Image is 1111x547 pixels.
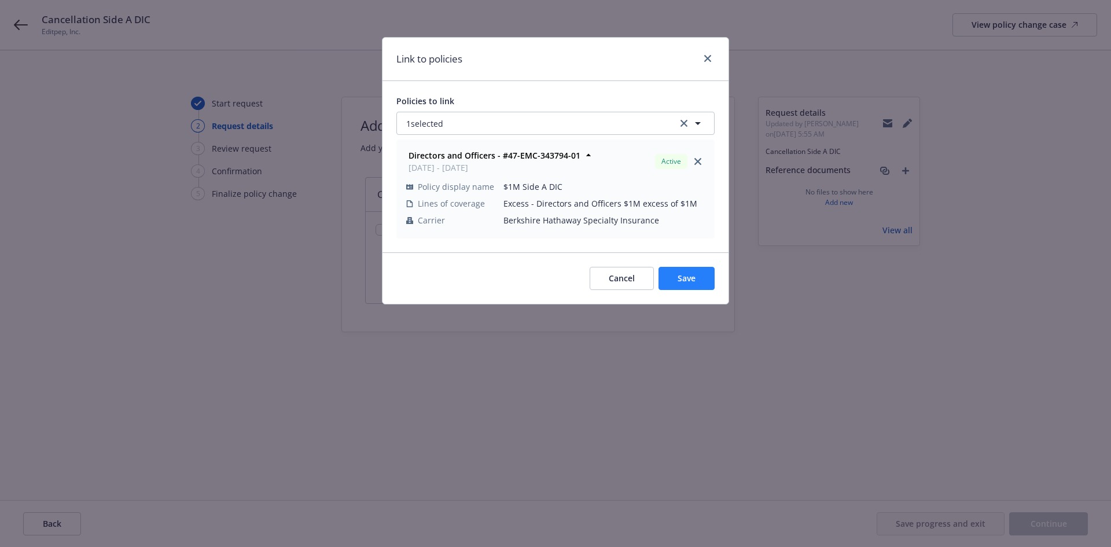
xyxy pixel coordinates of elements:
[418,181,494,193] span: Policy display name
[701,52,715,65] a: close
[660,156,683,167] span: Active
[677,116,691,130] a: clear selection
[418,197,485,210] span: Lines of coverage
[691,155,705,168] a: close
[609,273,635,284] span: Cancel
[409,161,580,174] span: [DATE] - [DATE]
[396,96,454,107] span: Policies to link
[406,118,443,130] span: 1 selected
[590,267,654,290] button: Cancel
[418,214,445,226] span: Carrier
[678,273,696,284] span: Save
[503,197,705,210] span: Excess - Directors and Officers $1M excess of $1M
[503,214,705,226] span: Berkshire Hathaway Specialty Insurance
[503,181,705,193] span: $1M Side A DIC
[396,52,462,67] h1: Link to policies
[409,150,580,161] strong: Directors and Officers - #47-EMC-343794-01
[658,267,715,290] button: Save
[396,112,715,135] button: 1selectedclear selection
